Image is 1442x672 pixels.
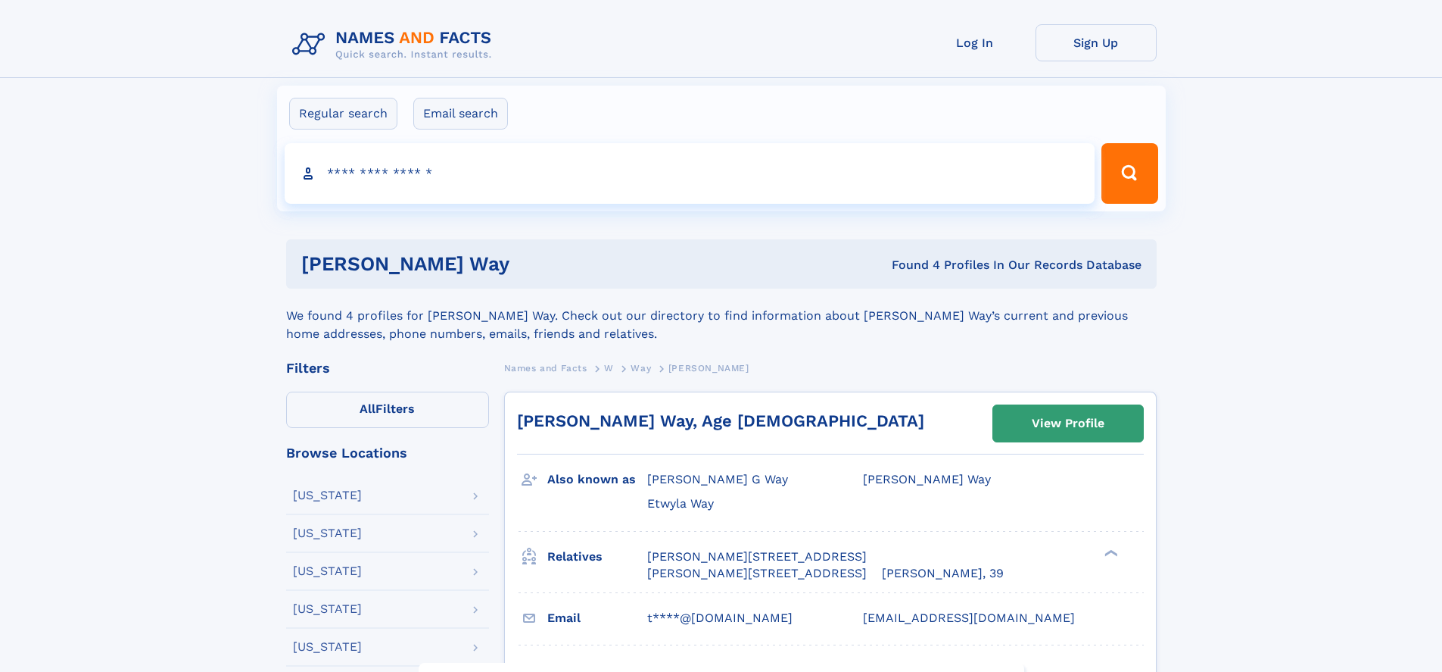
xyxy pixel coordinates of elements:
h1: [PERSON_NAME] way [301,255,701,273]
h3: Relatives [547,544,647,570]
a: Sign Up [1036,24,1157,61]
span: [EMAIL_ADDRESS][DOMAIN_NAME] [863,611,1075,625]
span: Way [631,363,651,374]
a: [PERSON_NAME] Way, Age [DEMOGRAPHIC_DATA] [517,411,924,430]
span: Etwyla Way [647,496,714,511]
div: [US_STATE] [293,603,362,615]
div: [US_STATE] [293,527,362,539]
span: W [604,363,614,374]
div: We found 4 profiles for [PERSON_NAME] Way. Check out our directory to find information about [PER... [286,289,1157,343]
label: Email search [413,98,508,130]
span: [PERSON_NAME] [668,363,749,374]
a: View Profile [993,405,1143,442]
span: [PERSON_NAME] G Way [647,472,788,486]
a: Log In [914,24,1036,61]
input: search input [285,143,1095,204]
h3: Email [547,605,647,631]
div: Found 4 Profiles In Our Records Database [700,257,1141,273]
h3: Also known as [547,467,647,492]
a: [PERSON_NAME], 39 [882,565,1004,582]
a: [PERSON_NAME][STREET_ADDRESS] [647,565,867,582]
div: ❯ [1101,548,1119,558]
a: [PERSON_NAME][STREET_ADDRESS] [647,549,867,565]
a: Way [631,358,651,377]
button: Search Button [1101,143,1157,204]
div: [US_STATE] [293,489,362,502]
div: Browse Locations [286,446,489,460]
div: Filters [286,361,489,375]
label: Filters [286,392,489,428]
div: View Profile [1032,406,1104,441]
label: Regular search [289,98,397,130]
a: Names and Facts [504,358,587,377]
img: Logo Names and Facts [286,24,504,65]
span: All [360,402,375,416]
div: [US_STATE] [293,565,362,577]
div: [US_STATE] [293,641,362,653]
a: W [604,358,614,377]
span: [PERSON_NAME] Way [863,472,991,486]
